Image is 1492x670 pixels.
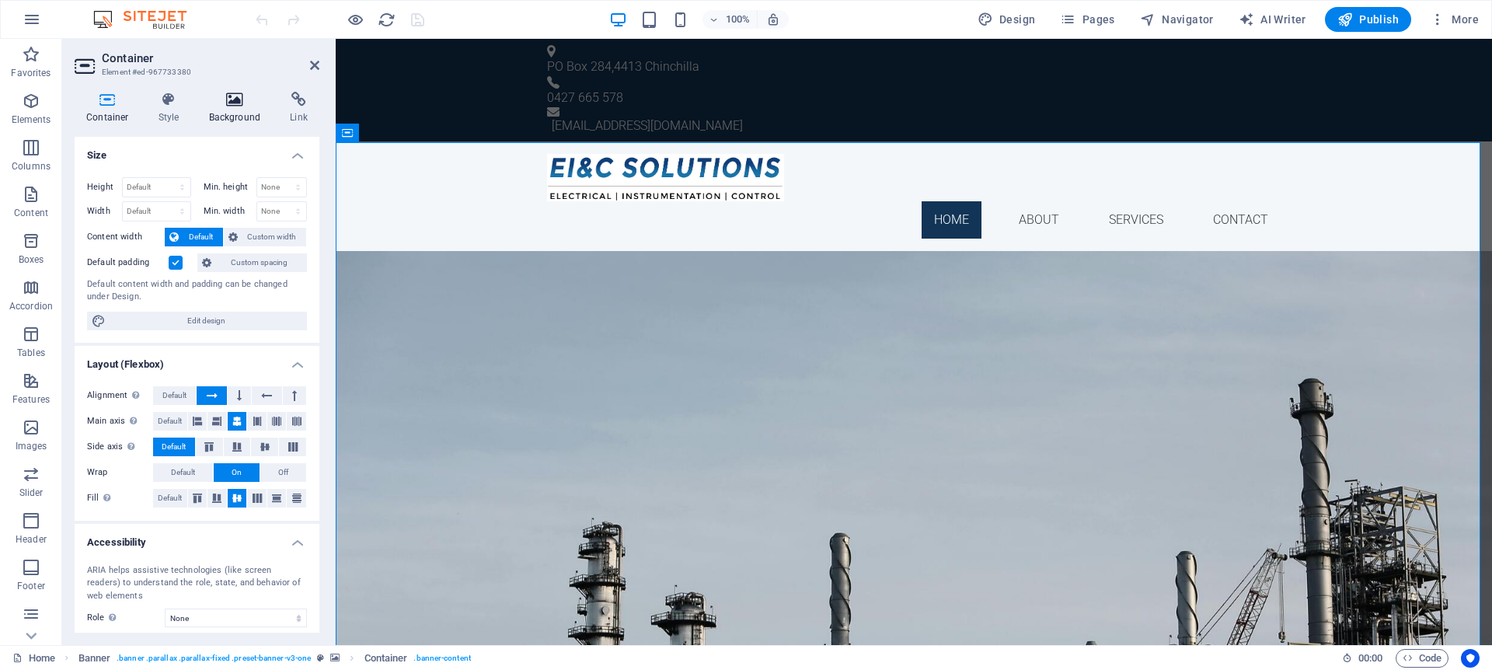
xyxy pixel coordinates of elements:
[278,463,288,482] span: Off
[204,183,256,191] label: Min. height
[87,183,122,191] label: Height
[16,440,47,452] p: Images
[117,649,311,668] span: . banner .parallax .parallax-fixed .preset-banner-v3-one
[12,113,51,126] p: Elements
[260,463,306,482] button: Off
[197,92,279,124] h4: Background
[766,12,780,26] i: On resize automatically adjust zoom level to fit chosen device.
[87,278,307,304] div: Default content width and padding can be changed under Design.
[726,10,751,29] h6: 100%
[1358,649,1382,668] span: 00 00
[9,300,53,312] p: Accordion
[75,92,147,124] h4: Container
[153,412,187,431] button: Default
[153,463,213,482] button: Default
[12,649,55,668] a: Click to cancel selection. Double-click to open Pages
[1396,649,1448,668] button: Code
[17,347,45,359] p: Tables
[377,10,396,29] button: reload
[75,346,319,374] h4: Layout (Flexbox)
[1060,12,1114,27] span: Pages
[87,207,122,215] label: Width
[171,463,195,482] span: Default
[19,487,44,499] p: Slider
[78,649,111,668] span: Click to select. Double-click to edit
[242,228,302,246] span: Custom width
[330,654,340,662] i: This element contains a background
[87,463,153,482] label: Wrap
[78,649,471,668] nav: breadcrumb
[1403,649,1441,668] span: Code
[1232,7,1312,32] button: AI Writer
[87,412,153,431] label: Main axis
[87,609,120,627] span: Role
[87,438,153,456] label: Side axis
[147,92,197,124] h4: Style
[153,438,195,456] button: Default
[378,11,396,29] i: Reload page
[153,489,187,508] button: Default
[87,489,153,508] label: Fill
[14,207,48,219] p: Content
[1369,652,1372,664] span: :
[1424,7,1485,32] button: More
[110,312,302,330] span: Edit design
[89,10,206,29] img: Editor Logo
[19,253,44,266] p: Boxes
[165,228,223,246] button: Default
[16,533,47,546] p: Header
[1430,12,1479,27] span: More
[413,649,470,668] span: . banner-content
[971,7,1042,32] button: Design
[17,580,45,592] p: Footer
[224,228,307,246] button: Custom width
[317,654,324,662] i: This element is a customizable preset
[12,393,50,406] p: Features
[346,10,364,29] button: Click here to leave preview mode and continue editing
[75,137,319,165] h4: Size
[1239,12,1306,27] span: AI Writer
[12,160,51,173] p: Columns
[102,65,288,79] h3: Element #ed-967733380
[214,463,260,482] button: On
[102,51,319,65] h2: Container
[87,253,169,272] label: Default padding
[153,386,196,405] button: Default
[87,228,165,246] label: Content width
[364,649,408,668] span: Click to select. Double-click to edit
[1054,7,1121,32] button: Pages
[216,253,302,272] span: Custom spacing
[162,438,186,456] span: Default
[702,10,758,29] button: 100%
[978,12,1036,27] span: Design
[197,253,307,272] button: Custom spacing
[1337,12,1399,27] span: Publish
[278,92,319,124] h4: Link
[158,489,182,508] span: Default
[158,412,182,431] span: Default
[204,207,256,215] label: Min. width
[75,524,319,552] h4: Accessibility
[11,67,51,79] p: Favorites
[1461,649,1480,668] button: Usercentrics
[87,312,307,330] button: Edit design
[1342,649,1383,668] h6: Session time
[87,564,307,603] div: ARIA helps assistive technologies (like screen readers) to understand the role, state, and behavi...
[232,463,242,482] span: On
[162,386,186,405] span: Default
[1325,7,1411,32] button: Publish
[1140,12,1214,27] span: Navigator
[87,386,153,405] label: Alignment
[183,228,218,246] span: Default
[1134,7,1220,32] button: Navigator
